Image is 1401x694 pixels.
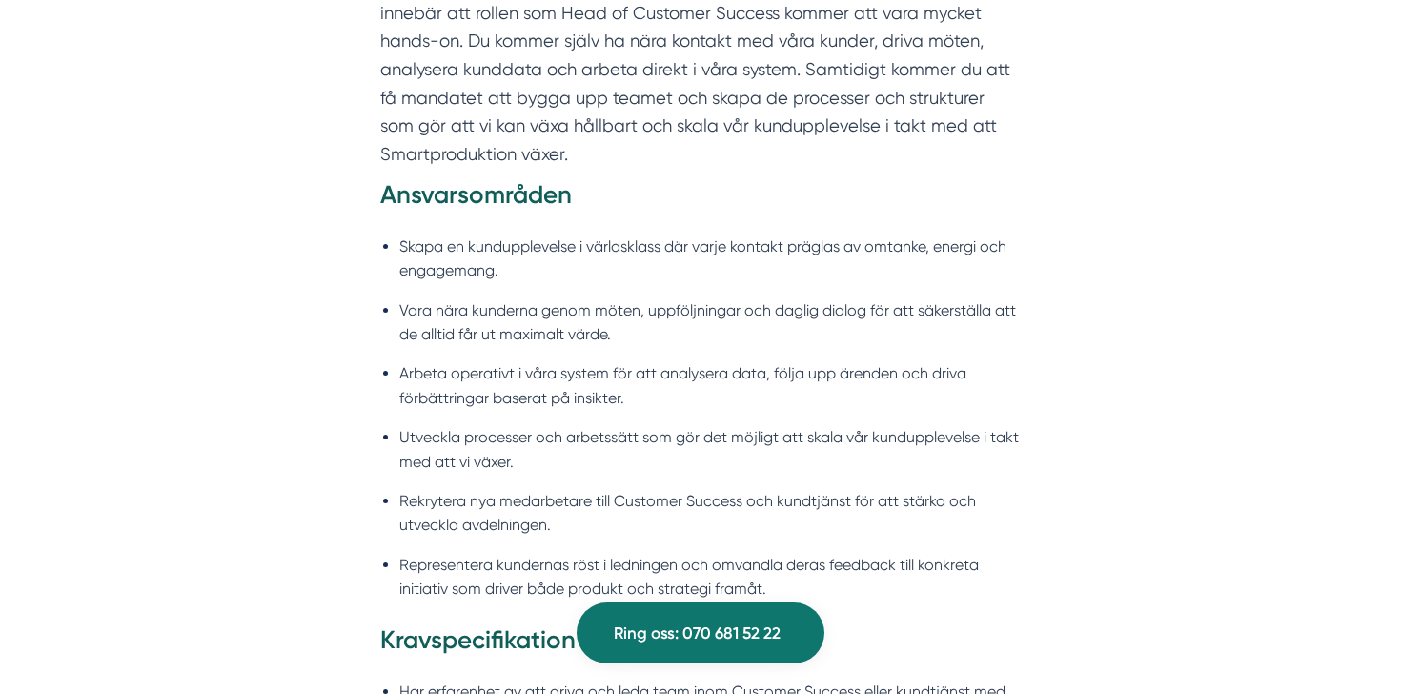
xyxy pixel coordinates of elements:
[399,425,1021,474] li: Utveckla processer och arbetssätt som gör det möjligt att skala vår kundupplevelse i takt med att...
[399,361,1021,410] li: Arbeta operativt i våra system för att analysera data, följa upp ärenden och driva förbättringar ...
[399,235,1021,283] li: Skapa en kundupplevelse i världsklass där varje kontakt präglas av omtanke, energi och engagemang.
[399,489,1021,538] li: Rekrytera nya medarbetare till Customer Success och kundtjänst för att stärka och utveckla avdeln...
[577,602,824,663] a: Ring oss: 070 681 52 22
[380,623,1021,667] h3: Kravspecifikation
[399,298,1021,347] li: Vara nära kunderna genom möten, uppföljningar och daglig dialog för att säkerställa att de alltid...
[614,621,781,646] span: Ring oss: 070 681 52 22
[399,553,1021,602] li: Representera kundernas röst i ledningen och omvandla deras feedback till konkreta initiativ som d...
[380,180,572,210] strong: Ansvarsområden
